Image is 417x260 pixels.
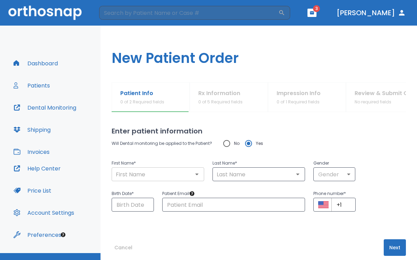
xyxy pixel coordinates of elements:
button: Dental Monitoring [9,99,80,116]
div: Tooltip anchor [189,191,195,197]
img: Orthosnap [8,6,82,20]
p: Will Dental monitoring be applied to the Patient? [112,139,212,148]
button: Next [384,239,406,256]
button: Help Center [9,160,65,177]
p: Gender [313,159,356,167]
h2: Enter patient information [112,126,406,136]
input: Search by Patient Name or Case # [99,6,278,20]
div: Gender [313,167,356,181]
h1: New Patient Order [101,26,417,82]
button: Dashboard [9,55,62,72]
button: Account Settings [9,204,78,221]
p: Last Name * [212,159,305,167]
button: Invoices [9,143,54,160]
p: Birth Date * [112,189,154,198]
p: 0 of 2 Required fields [120,99,164,105]
p: Patient Email * [162,189,305,198]
button: Patients [9,77,54,94]
p: Phone number * [313,189,356,198]
input: Patient Email [162,198,305,212]
button: Price List [9,182,55,199]
button: Preferences [9,226,66,243]
input: First Name [114,169,202,179]
button: Shipping [9,121,55,138]
input: +1 (702) 123-4567 [331,198,356,212]
input: Last Name [215,169,303,179]
span: No [234,139,240,148]
p: Patient Info [120,89,164,98]
span: 3 [313,5,320,12]
button: Open [293,169,303,179]
input: Choose date [112,198,154,212]
div: Tooltip anchor [60,232,66,238]
button: [PERSON_NAME] [334,7,409,19]
button: Select country [318,199,329,210]
span: Yes [256,139,263,148]
button: Cancel [112,239,135,256]
button: Open [192,169,202,179]
p: First Name * [112,159,204,167]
